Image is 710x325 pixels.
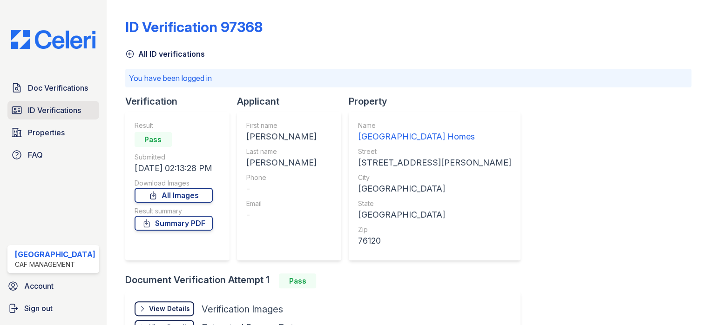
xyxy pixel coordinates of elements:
div: Pass [135,132,172,147]
div: 76120 [358,234,511,247]
a: FAQ [7,146,99,164]
a: All ID verifications [125,48,205,60]
div: City [358,173,511,182]
div: Pass [279,273,316,288]
a: Doc Verifications [7,79,99,97]
div: Download Images [135,179,213,188]
div: [GEOGRAPHIC_DATA] [15,249,95,260]
div: [GEOGRAPHIC_DATA] Homes [358,130,511,143]
div: State [358,199,511,208]
a: Properties [7,123,99,142]
div: Last name [246,147,317,156]
iframe: chat widget [671,288,701,316]
div: [GEOGRAPHIC_DATA] [358,182,511,195]
div: Document Verification Attempt 1 [125,273,528,288]
a: All Images [135,188,213,203]
span: Sign out [24,303,53,314]
div: Submitted [135,153,213,162]
div: Verification [125,95,237,108]
div: [PERSON_NAME] [246,130,317,143]
div: Property [349,95,528,108]
div: Result [135,121,213,130]
div: First name [246,121,317,130]
a: Summary PDF [135,216,213,231]
div: [STREET_ADDRESS][PERSON_NAME] [358,156,511,169]
span: Properties [28,127,65,138]
div: Street [358,147,511,156]
div: - [246,208,317,221]
div: [PERSON_NAME] [246,156,317,169]
div: Zip [358,225,511,234]
a: Name [GEOGRAPHIC_DATA] Homes [358,121,511,143]
div: Email [246,199,317,208]
div: View Details [149,304,190,313]
span: FAQ [28,149,43,160]
div: Applicant [237,95,349,108]
div: - [246,182,317,195]
span: Account [24,280,54,292]
div: ID Verification 97368 [125,19,263,35]
div: [DATE] 02:13:28 PM [135,162,213,175]
span: Doc Verifications [28,82,88,93]
div: [GEOGRAPHIC_DATA] [358,208,511,221]
a: Account [4,277,103,295]
div: Name [358,121,511,130]
div: Result summary [135,206,213,216]
div: Phone [246,173,317,182]
div: CAF Management [15,260,95,269]
div: Verification Images [202,303,283,316]
img: CE_Logo_Blue-a8612792a0a2168367f1c8372b55b34899dd931a85d93a1a3d3e32e68fde9ad4.png [4,30,103,49]
a: ID Verifications [7,101,99,119]
p: You have been logged in [129,73,688,84]
a: Sign out [4,299,103,318]
span: ID Verifications [28,105,81,116]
